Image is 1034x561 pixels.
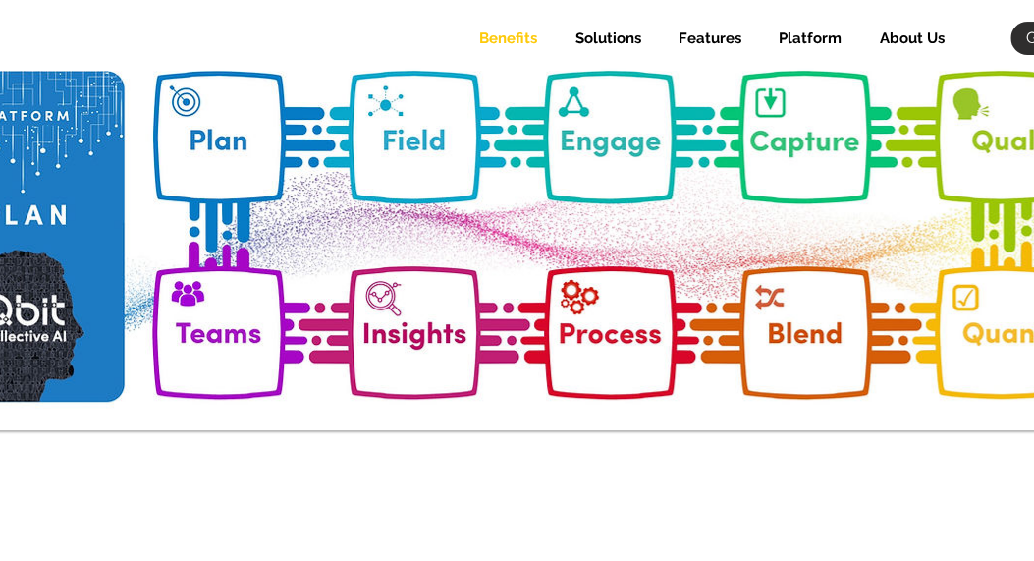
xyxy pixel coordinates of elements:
[469,22,547,55] p: Benefits
[769,22,851,55] p: Platform
[936,467,1034,561] iframe: Chat Widget
[456,22,552,55] a: Benefits
[566,22,651,55] p: Solutions
[870,22,954,55] p: About Us
[656,22,756,55] div: Features
[456,22,959,55] nav: Site
[669,22,751,55] p: Features
[756,22,856,55] div: Platform
[552,22,656,55] div: Solutions
[856,22,959,55] a: About Us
